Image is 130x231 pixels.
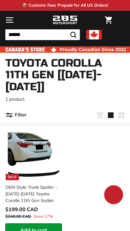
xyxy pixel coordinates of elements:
p: 📦 Customs Fees Prepaid for All US Orders! [22,2,108,9]
h1: Toyota Corolla 11th Gen [[DATE]-[DATE]] [5,57,125,93]
span: $199.00 CAD [5,206,38,212]
span: $240.00 CAD [5,214,31,219]
span: Save 17% [34,213,53,219]
a: Cart [102,11,115,29]
a: Sale 2013 toyota corolla spoiler OEM Style Trunk Spoiler - [DATE]-[DATE] Toyota Corolla 11th Gen ... [5,126,62,223]
div: Sale [6,174,19,180]
input: Search [5,29,80,40]
img: Logo_285_Motorsport_areodynamics_components [52,15,78,26]
img: 2013 toyota corolla spoiler [8,128,60,181]
div: OEM Style Trunk Spoiler - [DATE]-[DATE] Toyota Corolla 11th Gen Sedan [5,184,58,204]
inbox-online-store-chat: Shopify online store chat [102,185,125,206]
p: 1 product [5,96,125,103]
button: Filter [5,108,27,123]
